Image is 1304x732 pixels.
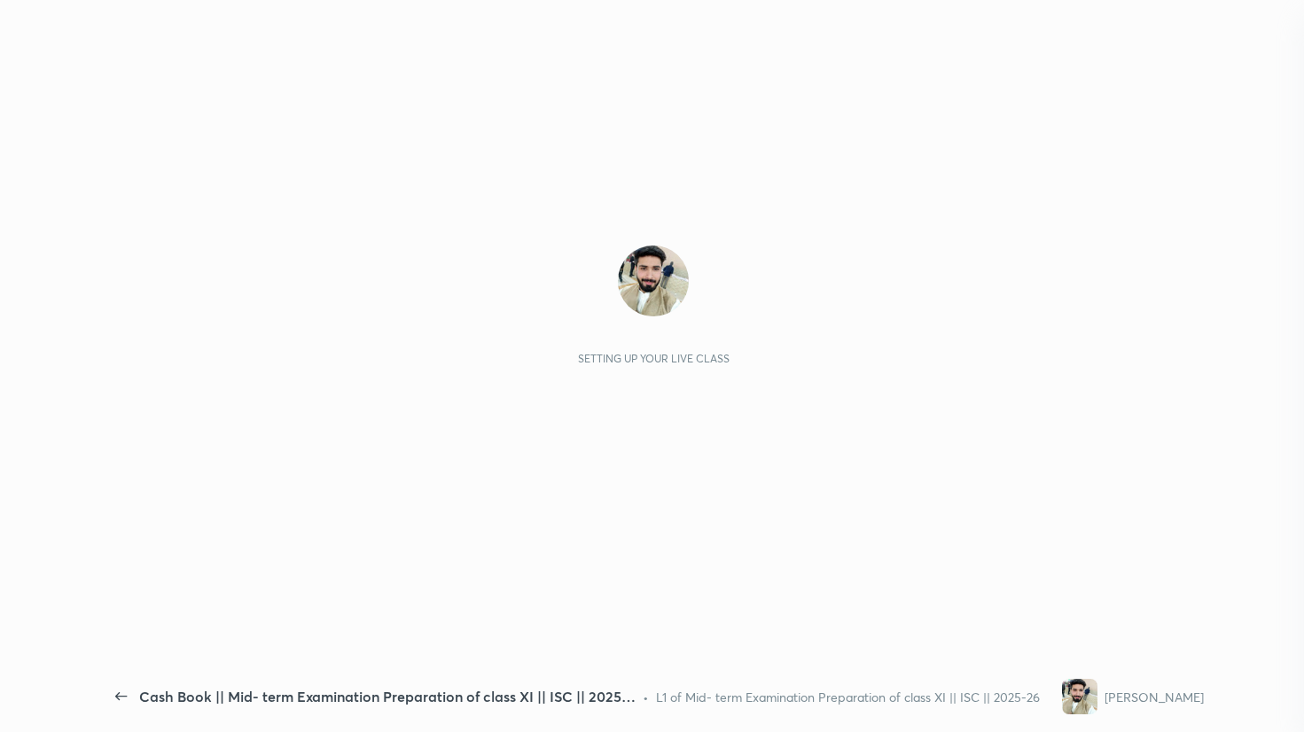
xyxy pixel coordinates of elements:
div: • [643,688,649,706]
div: Setting up your live class [578,352,730,365]
div: Cash Book || Mid- term Examination Preparation of class XI || ISC || 2025-26 [139,686,636,707]
img: fc0a0bd67a3b477f9557aca4a29aa0ad.19086291_AOh14GgchNdmiCeYbMdxktaSN3Z4iXMjfHK5yk43KqG_6w%3Ds96-c [1062,679,1097,714]
div: L1 of Mid- term Examination Preparation of class XI || ISC || 2025-26 [656,688,1040,706]
img: fc0a0bd67a3b477f9557aca4a29aa0ad.19086291_AOh14GgchNdmiCeYbMdxktaSN3Z4iXMjfHK5yk43KqG_6w%3Ds96-c [618,245,689,316]
div: [PERSON_NAME] [1105,688,1204,706]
